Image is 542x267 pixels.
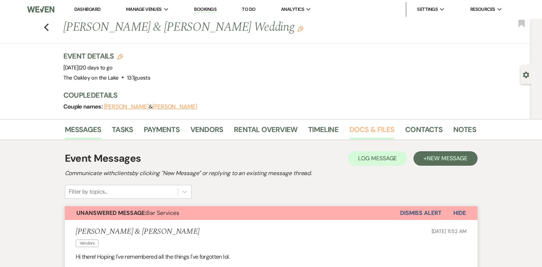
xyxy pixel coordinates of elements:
a: Dashboard [74,6,100,12]
button: [PERSON_NAME] [104,104,149,110]
span: [DATE] 11:52 AM [432,228,467,234]
h3: Event Details [63,51,151,61]
span: 20 days to go [80,64,113,71]
a: Payments [144,124,180,140]
button: Open lead details [523,71,529,78]
span: | [79,64,113,71]
span: The Oakley on the Lake [63,74,119,81]
span: New Message [427,154,467,162]
button: +New Message [413,151,477,166]
span: 137 guests [127,74,150,81]
a: Bookings [194,6,217,13]
a: To Do [242,6,255,12]
span: Resources [470,6,495,13]
button: Unanswered Message:Bar Services [65,206,400,220]
span: Analytics [281,6,304,13]
span: Log Message [358,154,397,162]
button: Log Message [348,151,407,166]
h5: [PERSON_NAME] & [PERSON_NAME] [76,227,200,236]
a: Docs & Files [349,124,394,140]
h1: [PERSON_NAME] & [PERSON_NAME] Wedding [63,19,388,36]
h3: Couple Details [63,90,469,100]
span: Vendors [76,240,99,247]
a: Rental Overview [234,124,297,140]
a: Notes [453,124,476,140]
div: Filter by topics... [69,187,108,196]
button: Hide [442,206,478,220]
p: Hi there! Hoping I've remembered all the things I've forgotten lol. [76,252,467,262]
a: Messages [65,124,101,140]
span: Hide [453,209,466,217]
span: Couple names: [63,103,104,110]
a: Timeline [308,124,339,140]
a: Tasks [112,124,133,140]
h1: Event Messages [65,151,141,166]
a: Vendors [190,124,223,140]
span: Settings [417,6,438,13]
span: & [104,103,197,110]
button: Dismiss Alert [400,206,442,220]
h2: Communicate with clients by clicking "New Message" or replying to an existing message thread. [65,169,478,178]
span: Bar Services [76,209,179,217]
button: [PERSON_NAME] [152,104,197,110]
span: [DATE] [63,64,113,71]
span: Manage Venues [126,6,162,13]
strong: Unanswered Message: [76,209,146,217]
button: Edit [298,25,303,32]
a: Contacts [405,124,442,140]
img: Weven Logo [27,2,54,17]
